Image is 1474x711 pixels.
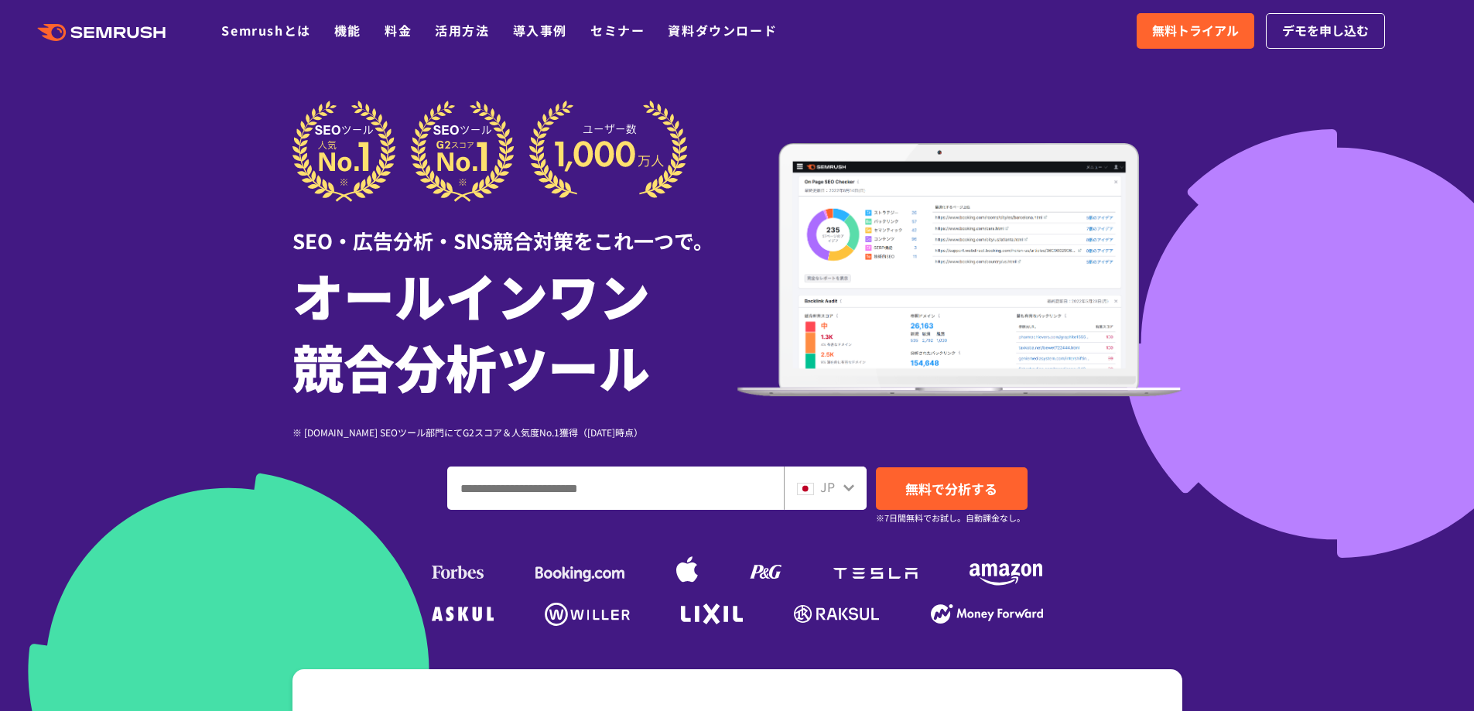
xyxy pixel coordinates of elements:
a: 導入事例 [513,21,567,39]
small: ※7日間無料でお試し。自動課金なし。 [876,511,1025,525]
span: 無料で分析する [905,479,997,498]
div: SEO・広告分析・SNS競合対策をこれ一つで。 [292,202,737,255]
span: デモを申し込む [1282,21,1369,41]
a: 機能 [334,21,361,39]
a: 料金 [385,21,412,39]
a: Semrushとは [221,21,310,39]
span: JP [820,477,835,496]
a: デモを申し込む [1266,13,1385,49]
a: 無料トライアル [1137,13,1254,49]
a: 資料ダウンロード [668,21,777,39]
a: 無料で分析する [876,467,1028,510]
span: 無料トライアル [1152,21,1239,41]
input: ドメイン、キーワードまたはURLを入力してください [448,467,783,509]
a: セミナー [590,21,645,39]
h1: オールインワン 競合分析ツール [292,259,737,402]
a: 活用方法 [435,21,489,39]
div: ※ [DOMAIN_NAME] SEOツール部門にてG2スコア＆人気度No.1獲得（[DATE]時点） [292,425,737,439]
